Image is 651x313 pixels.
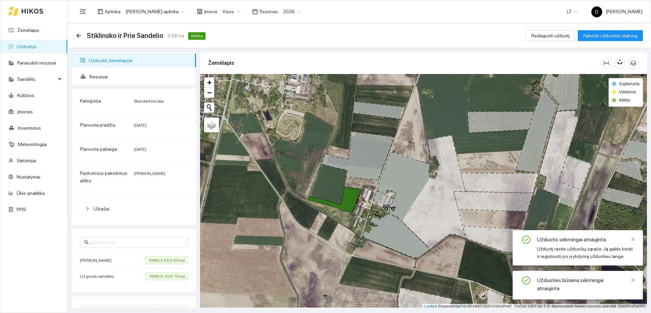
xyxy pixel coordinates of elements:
[567,6,578,17] span: LT
[204,103,214,113] button: Initiate a new search
[17,158,36,163] a: Vartotojai
[526,30,575,41] button: Redaguoti užduotį
[631,278,635,282] span: close
[134,123,146,128] span: [DATE]
[85,207,90,211] span: right
[87,30,163,41] span: Stiklinsko ir Prie Sandelio
[259,8,279,15] span: Sezonas :
[537,245,635,260] div: Užduotį rasite užduočių sąraše. Ją galite keisti ir registruoti jos įvykdymą užduoties lange.
[522,236,530,245] span: check-circle
[94,206,110,211] span: Užrašai
[145,257,188,264] span: 100% (2.53/2.53 ha)
[80,201,188,217] div: Užrašai
[207,78,212,87] span: +
[17,174,40,180] a: Nustatymai
[208,53,601,73] div: Žemėlapis
[76,5,90,18] button: menu-fold
[80,98,101,104] span: Kategorija
[134,147,146,152] span: [DATE]
[80,8,86,15] span: menu-fold
[105,8,121,15] span: Aplinka :
[601,60,611,66] span: column-width
[17,60,56,66] a: Panaudoti resursai
[595,6,598,17] span: D
[619,81,639,86] span: Suplanuota
[80,170,127,183] span: Paskutinius pakeitimus atliko
[188,32,205,40] span: Atlikta
[619,90,636,94] span: Vykdoma
[537,236,635,244] div: Užduotis sėkmingai atnaujinta.
[283,6,301,17] span: 2026
[89,54,191,67] span: Užduotis žemėlapyje
[591,9,643,14] span: [PERSON_NAME]
[537,276,635,293] div: Užduoties būsena sėkmingai atnaujinta
[204,88,214,98] a: Zoom out
[468,304,469,309] span: |
[601,58,612,69] button: column-width
[134,171,165,176] span: [PERSON_NAME]
[80,122,115,128] span: Planuota pradžia
[84,240,89,245] span: search
[17,207,26,212] a: PPIS
[76,33,81,39] div: Atgal
[619,98,630,103] span: Atlikta
[17,72,56,86] span: Sandėlis
[90,239,184,246] input: Ieškoti lauko
[631,237,635,242] span: close
[98,9,103,14] span: layout
[18,125,41,131] a: Inventorius
[583,32,637,39] span: Pakeisti užduoties statusą
[531,32,570,39] span: Redaguoti užduotį
[204,117,219,132] a: Layers
[526,33,575,38] a: Redaguoti užduotį
[460,304,467,309] a: Esri
[522,276,530,286] span: check-circle
[80,146,117,152] span: Planuota pabaiga
[76,33,81,38] span: arrow-left
[90,70,191,84] span: Resursai
[204,77,214,88] a: Zoom in
[134,99,164,104] span: Standartinė sėja
[17,190,45,196] a: Ūkio analitika
[125,6,185,17] span: Donato Grakausko aplinka
[222,6,240,17] span: Visos
[17,109,33,114] a: Įmonės
[207,88,212,97] span: −
[80,257,115,264] span: [PERSON_NAME]
[252,9,258,14] span: calendar
[17,93,34,98] a: Kultūros
[197,9,202,14] span: shop
[422,304,647,310] div: | Powered by © HNIT-[GEOGRAPHIC_DATA]; ORT10LT ©, Nacionalinė žemės tarnyba prie AM, [DATE]-[DATE]
[578,30,643,41] button: Pakeisti užduoties statusą
[204,8,218,15] span: Įmonė :
[167,32,184,39] span: 5.66 ha
[80,273,117,280] span: Už grudu sandelio
[146,273,188,280] span: 100% (3.13/3.13 ha)
[17,44,37,49] a: Užduotys
[17,27,39,33] a: Žemėlapis
[424,304,436,309] a: Leaflet
[18,142,47,147] a: Meteorologija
